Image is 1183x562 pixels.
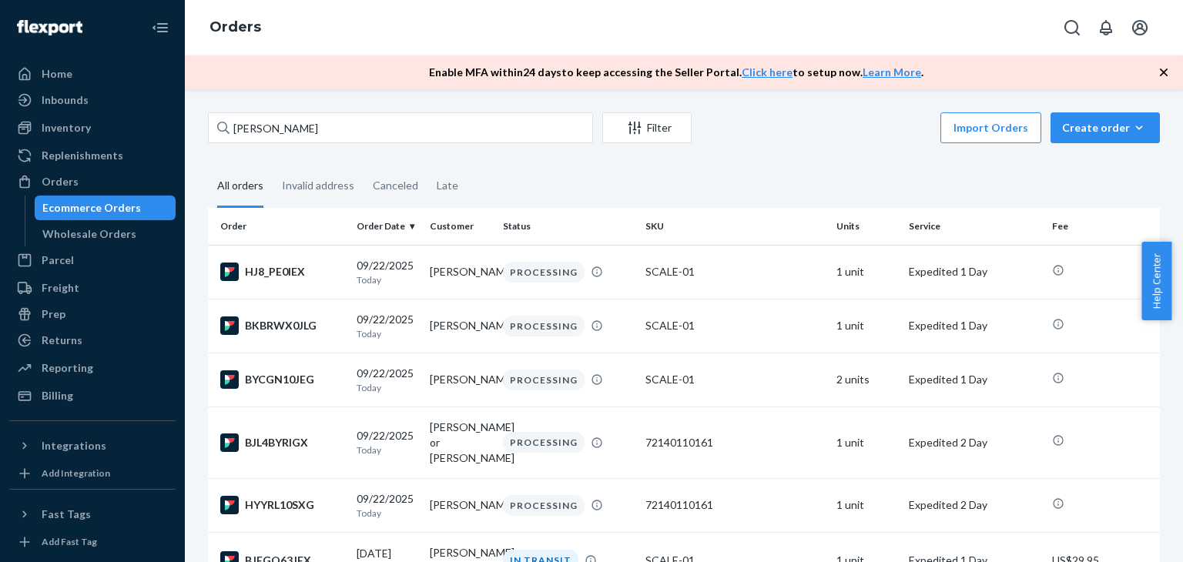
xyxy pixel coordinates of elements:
td: 1 unit [830,245,903,299]
td: [PERSON_NAME] [424,245,497,299]
div: PROCESSING [503,316,585,336]
ol: breadcrumbs [197,5,273,50]
div: PROCESSING [503,262,585,283]
a: Inventory [9,115,176,140]
a: Freight [9,276,176,300]
p: Expedited 1 Day [909,318,1039,333]
p: Expedited 2 Day [909,435,1039,450]
img: Flexport logo [17,20,82,35]
button: Open notifications [1091,12,1121,43]
div: Fast Tags [42,507,91,522]
div: BYCGN10JEG [220,370,344,389]
button: Import Orders [940,112,1041,143]
button: Help Center [1141,242,1171,320]
div: BJL4BYRIGX [220,433,344,452]
td: 2 units [830,353,903,406]
a: Replenishments [9,143,176,168]
div: 09/22/2025 [357,428,417,457]
p: Today [357,273,417,286]
div: Billing [42,388,73,403]
div: Freight [42,280,79,296]
div: PROCESSING [503,495,585,516]
div: HJ8_PE0IEX [220,263,344,281]
div: SCALE-01 [645,372,823,387]
div: 09/22/2025 [357,312,417,340]
div: Inventory [42,120,91,135]
button: Close Navigation [145,12,176,43]
div: Returns [42,333,82,348]
div: PROCESSING [503,370,585,390]
td: [PERSON_NAME] or [PERSON_NAME] [424,406,497,478]
div: PROCESSING [503,432,585,453]
th: Units [830,208,903,245]
a: Add Fast Tag [9,533,176,551]
td: 1 unit [830,299,903,353]
td: 1 unit [830,478,903,532]
p: Today [357,507,417,520]
p: Expedited 1 Day [909,372,1039,387]
div: BKBRWX0JLG [220,316,344,335]
div: SCALE-01 [645,318,823,333]
p: Enable MFA within 24 days to keep accessing the Seller Portal. to setup now. . [429,65,923,80]
div: 09/22/2025 [357,366,417,394]
input: Search orders [208,112,593,143]
div: 72140110161 [645,435,823,450]
div: Add Integration [42,467,110,480]
div: Home [42,66,72,82]
div: SCALE-01 [645,264,823,279]
div: Prep [42,306,65,322]
th: Order [208,208,350,245]
a: Add Integration [9,464,176,483]
a: Billing [9,383,176,408]
a: Returns [9,328,176,353]
th: Status [497,208,639,245]
p: Today [357,381,417,394]
div: Replenishments [42,148,123,163]
a: Orders [9,169,176,194]
p: Expedited 1 Day [909,264,1039,279]
a: Parcel [9,248,176,273]
a: Orders [209,18,261,35]
div: 72140110161 [645,497,823,513]
button: Integrations [9,433,176,458]
div: HYYRL10SXG [220,496,344,514]
td: [PERSON_NAME] [424,478,497,532]
th: SKU [639,208,829,245]
div: Invalid address [282,166,354,206]
div: 09/22/2025 [357,491,417,520]
td: [PERSON_NAME] [424,299,497,353]
a: Ecommerce Orders [35,196,176,220]
div: Integrations [42,438,106,453]
div: Wholesale Orders [42,226,136,242]
th: Fee [1046,208,1160,245]
td: [PERSON_NAME] [424,353,497,406]
a: Wholesale Orders [35,222,176,246]
div: Filter [603,120,691,135]
button: Fast Tags [9,502,176,527]
div: Inbounds [42,92,89,108]
div: Customer [430,219,491,232]
a: Prep [9,302,176,326]
a: Learn More [863,65,921,79]
button: Open Search Box [1057,12,1087,43]
a: Click here [742,65,793,79]
div: Canceled [373,166,418,206]
th: Service [903,208,1045,245]
th: Order Date [350,208,424,245]
div: All orders [217,166,263,208]
p: Today [357,443,417,457]
div: Reporting [42,360,93,376]
a: Reporting [9,356,176,380]
div: Create order [1062,120,1148,135]
div: Ecommerce Orders [42,200,141,216]
div: Add Fast Tag [42,535,97,548]
div: Parcel [42,253,74,268]
a: Inbounds [9,88,176,112]
button: Filter [602,112,692,143]
button: Open account menu [1124,12,1155,43]
p: Today [357,327,417,340]
button: Create order [1051,112,1160,143]
div: Late [437,166,458,206]
td: 1 unit [830,406,903,478]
